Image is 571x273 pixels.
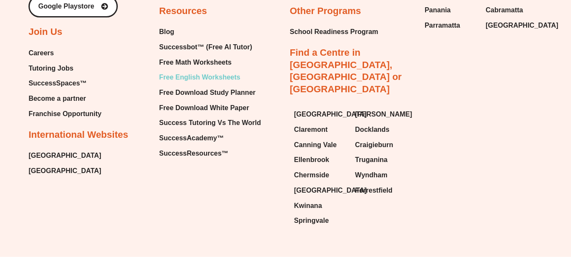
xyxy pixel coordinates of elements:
a: Claremont [294,123,347,136]
span: Become a partner [28,92,86,105]
span: [GEOGRAPHIC_DATA] [294,108,366,121]
h2: Join Us [28,26,62,38]
h2: International Websites [28,129,128,141]
a: [PERSON_NAME] [355,108,408,121]
span: SuccessSpaces™ [28,77,87,90]
a: Franchise Opportunity [28,108,102,120]
a: Canning Vale [294,139,347,151]
a: Free English Worksheets [159,71,261,84]
a: SuccessSpaces™ [28,77,102,90]
h2: Other Programs [290,5,361,17]
a: Free Math Worksheets [159,56,261,69]
span: Kwinana [294,199,322,212]
span: Free Download Study Planner [159,86,256,99]
a: [GEOGRAPHIC_DATA] [486,19,538,32]
span: Docklands [355,123,389,136]
a: [GEOGRAPHIC_DATA] [294,108,347,121]
a: Craigieburn [355,139,408,151]
a: Wyndham [355,169,408,182]
span: Successbot™ (Free AI Tutor) [159,41,252,54]
span: Craigieburn [355,139,393,151]
a: Forrestfield [355,184,408,197]
a: [GEOGRAPHIC_DATA] [28,165,101,177]
a: Springvale [294,214,347,227]
a: Kwinana [294,199,347,212]
a: [GEOGRAPHIC_DATA] [28,149,101,162]
span: [GEOGRAPHIC_DATA] [294,184,366,197]
a: Become a partner [28,92,102,105]
span: [PERSON_NAME] [355,108,412,121]
span: Truganina [355,154,387,166]
a: Panania [425,4,477,17]
span: Ellenbrook [294,154,329,166]
h2: Resources [159,5,207,17]
a: Docklands [355,123,408,136]
span: Tutoring Jobs [28,62,73,75]
a: Successbot™ (Free AI Tutor) [159,41,261,54]
span: Panania [425,4,451,17]
a: Cabramatta [486,4,538,17]
span: Cabramatta [486,4,523,17]
a: Chermside [294,169,347,182]
a: Truganina [355,154,408,166]
span: Claremont [294,123,327,136]
a: [GEOGRAPHIC_DATA] [294,184,347,197]
span: Careers [28,47,54,60]
span: Chermside [294,169,329,182]
a: Free Download Study Planner [159,86,261,99]
span: [GEOGRAPHIC_DATA] [486,19,558,32]
a: Careers [28,47,102,60]
span: Wyndham [355,169,387,182]
span: Google Playstore [38,3,94,10]
a: School Readiness Program [290,26,378,38]
span: Parramatta [425,19,460,32]
span: Free English Worksheets [159,71,240,84]
a: Success Tutoring Vs The World [159,117,261,129]
a: Parramatta [425,19,477,32]
span: Springvale [294,214,329,227]
span: Blog [159,26,174,38]
a: Find a Centre in [GEOGRAPHIC_DATA], [GEOGRAPHIC_DATA] or [GEOGRAPHIC_DATA] [290,47,401,94]
a: SuccessAcademy™ [159,132,261,145]
span: Free Math Worksheets [159,56,231,69]
a: Blog [159,26,261,38]
span: Free Download White Paper [159,102,249,114]
span: Forrestfield [355,184,392,197]
a: Tutoring Jobs [28,62,102,75]
a: SuccessResources™ [159,147,261,160]
a: Free Download White Paper [159,102,261,114]
span: Canning Vale [294,139,336,151]
a: Ellenbrook [294,154,347,166]
iframe: Chat Widget [429,177,571,273]
span: SuccessResources™ [159,147,228,160]
span: SuccessAcademy™ [159,132,224,145]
